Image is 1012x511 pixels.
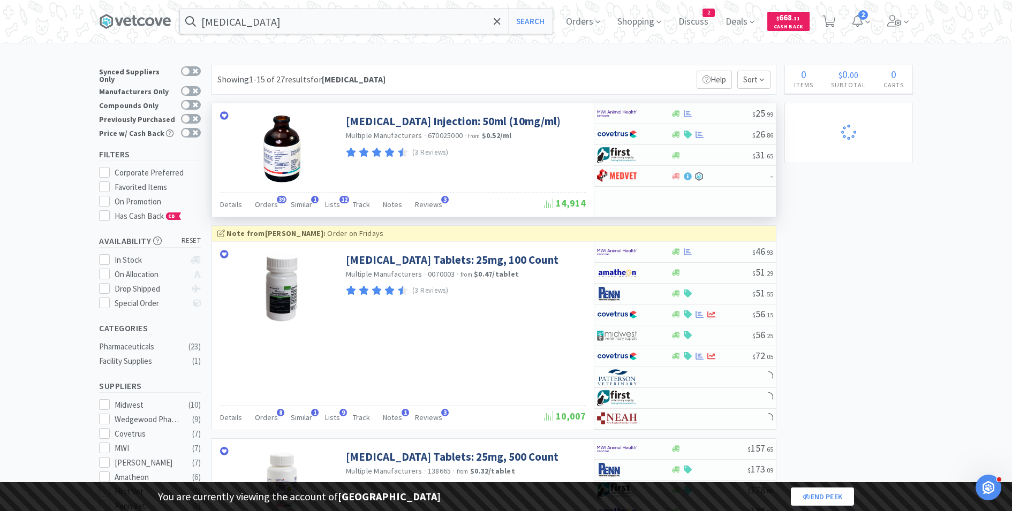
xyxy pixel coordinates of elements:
strong: [MEDICAL_DATA] [322,74,386,85]
input: Search by item, sku, manufacturer, ingredient, size... [180,9,553,34]
div: ( 9 ) [192,413,201,426]
span: Details [220,413,242,422]
img: 4dd14cff54a648ac9e977f0c5da9bc2e_5.png [597,327,637,344]
a: [MEDICAL_DATA] Tablets: 25mg, 500 Count [346,449,558,464]
span: from [468,132,480,140]
span: . 86 [765,131,773,139]
div: Corporate Preferred [115,166,201,179]
div: Favorited Items [115,181,201,194]
span: $ [776,15,779,22]
img: 3331a67d23dc422aa21b1ec98afbf632_11.png [597,265,637,281]
div: ( 6 ) [192,471,201,484]
img: 67d67680309e4a0bb49a5ff0391dcc42_6.png [597,147,637,163]
div: ( 23 ) [188,340,201,353]
span: from [460,271,472,278]
span: Reviews [415,413,442,422]
span: $ [752,110,756,118]
strong: $0.52 / ml [482,131,512,140]
img: f6b2451649754179b5b4e0c70c3f7cb0_2.png [597,105,637,121]
img: 9e431b1a4d5b46ebac27e48f7fc59c86_26756.png [262,114,302,184]
span: $ [752,353,756,361]
span: 1 [402,409,409,416]
span: $ [752,152,756,160]
span: Orders [255,200,278,209]
span: . 15 [765,311,773,319]
img: f6b2451649754179b5b4e0c70c3f7cb0_2.png [597,244,637,260]
span: . 11 [792,15,800,22]
span: $ [752,332,756,340]
a: Discuss2 [674,17,713,27]
div: Price w/ Cash Back [99,128,176,137]
span: · [464,131,466,140]
span: $ [752,311,756,319]
span: 12 [339,196,349,203]
span: · [424,466,426,476]
img: 77fca1acd8b6420a9015268ca798ef17_1.png [597,307,637,323]
span: 2 [703,9,714,17]
strong: Note from [PERSON_NAME] : [226,228,326,238]
div: ( 7 ) [192,442,201,455]
span: from [457,468,469,475]
span: · [424,269,426,279]
span: 25 [752,107,773,119]
span: 0 [891,67,896,81]
span: 157 [747,442,773,454]
span: 72 [752,349,773,362]
span: 8 [277,409,284,416]
span: $ [747,445,751,453]
span: 0 [842,67,848,81]
span: 670025000 [428,131,463,140]
span: . 65 [765,445,773,453]
span: 10,007 [544,410,586,422]
a: $668.11Cash Back [767,7,810,36]
span: Lists [325,413,340,422]
iframe: Intercom live chat [976,475,1001,500]
img: 77fca1acd8b6420a9015268ca798ef17_1.png [597,348,637,364]
span: Similar [291,413,312,422]
div: On Promotion [115,195,201,208]
span: 3 [441,409,449,416]
span: reset [182,235,201,247]
span: 138665 [428,466,451,476]
span: . 93 [765,248,773,256]
a: Multiple Manufacturers [346,131,422,140]
span: 9 [339,409,347,416]
span: 56 [752,329,773,341]
h5: Filters [99,148,201,161]
span: 56 [752,308,773,320]
span: . 99 [765,110,773,118]
h5: Categories [99,322,201,334]
p: (3 Reviews) [412,285,449,296]
a: [MEDICAL_DATA] Injection: 50ml (10mg/ml) [346,114,561,128]
span: 3 [441,196,449,203]
div: Facility Supplies [99,355,186,368]
span: Has Cash Back [115,211,182,221]
strong: $0.47 / tablet [474,269,519,279]
span: 51 [752,287,773,299]
span: Reviews [415,200,442,209]
strong: $0.32 / tablet [470,466,515,476]
span: 2 [858,10,868,20]
div: Manufacturers Only [99,86,176,95]
div: ( 1 ) [192,355,201,368]
p: You are currently viewing the account of [158,488,441,505]
div: ( 7 ) [192,428,201,440]
button: Search [508,9,553,34]
p: (3 Reviews) [412,147,449,158]
div: ( 10 ) [188,399,201,411]
span: $ [752,290,756,298]
span: Track [353,413,370,422]
span: $ [752,131,756,139]
span: Notes [383,413,402,422]
span: · [424,131,426,140]
div: MWI [115,442,181,455]
h4: Items [785,80,822,90]
span: Details [220,200,242,209]
span: 14,914 [544,197,586,209]
div: Midwest [115,399,181,411]
div: Special Order [115,297,186,310]
span: 31 [752,149,773,161]
span: CB [167,213,177,219]
img: c66aa88ab42341019bdfcfc7134e682a_3.png [597,369,637,385]
span: · [457,269,459,279]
